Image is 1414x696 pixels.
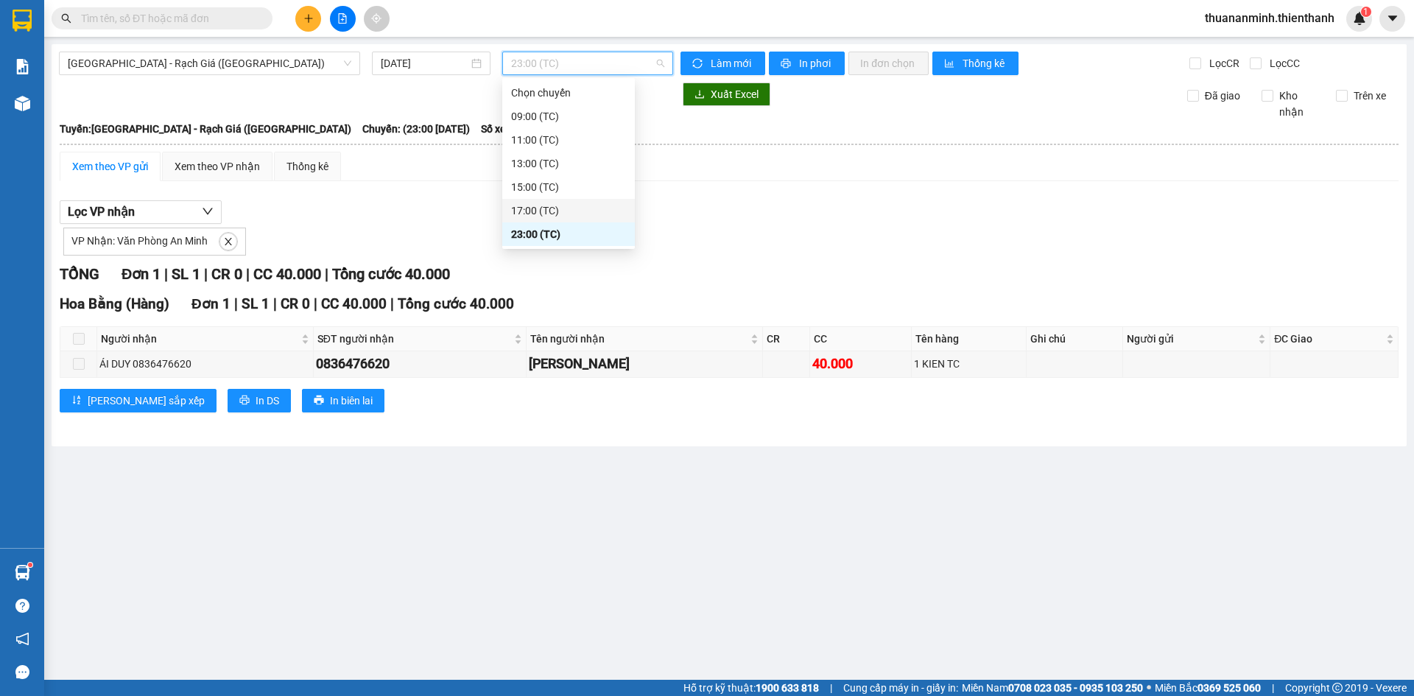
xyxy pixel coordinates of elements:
span: | [390,295,394,312]
span: Hoa Bằng (Hàng) [60,295,169,312]
span: Chuyến: (23:00 [DATE]) [362,121,470,137]
span: Tổng cước 40.000 [332,265,450,283]
sup: 1 [28,563,32,567]
span: SL 1 [172,265,200,283]
div: 15:00 (TC) [511,179,626,195]
span: CC 40.000 [253,265,321,283]
th: Tên hàng [912,327,1027,351]
span: | [830,680,832,696]
span: caret-down [1386,12,1399,25]
span: | [246,265,250,283]
img: logo-vxr [13,10,32,32]
span: Đơn 1 [122,265,161,283]
th: Ghi chú [1027,327,1123,351]
span: CC 40.000 [321,295,387,312]
img: warehouse-icon [15,565,30,580]
td: ÁI DUY [527,351,762,377]
span: Lọc CR [1203,55,1242,71]
span: In phơi [799,55,833,71]
div: Chọn chuyến [502,81,635,105]
div: 40.000 [812,354,909,374]
button: syncLàm mới [680,52,765,75]
span: Lọc CC [1264,55,1302,71]
span: message [15,665,29,679]
span: question-circle [15,599,29,613]
th: CR [763,327,811,351]
div: Chọn chuyến [511,85,626,101]
span: ⚪️ [1147,685,1151,691]
input: Tìm tên, số ĐT hoặc mã đơn [81,10,255,27]
span: Kho nhận [1273,88,1325,120]
span: 1 [1363,7,1368,17]
th: CC [810,327,912,351]
td: 0836476620 [314,351,527,377]
span: thuananminh.thienthanh [1193,9,1346,27]
span: close [220,236,236,247]
span: CR 0 [211,265,242,283]
div: Xem theo VP nhận [175,158,260,175]
button: bar-chartThống kê [932,52,1019,75]
span: Số xe: [481,121,509,137]
div: 0836476620 [316,354,524,374]
span: search [61,13,71,24]
span: bar-chart [944,58,957,70]
span: Tên người nhận [530,331,747,347]
span: Trên xe [1348,88,1392,104]
span: Miền Nam [962,680,1143,696]
strong: 0708 023 035 - 0935 103 250 [1008,682,1143,694]
button: file-add [330,6,356,32]
span: In biên lai [330,393,373,409]
span: printer [781,58,793,70]
span: printer [239,395,250,407]
span: [PERSON_NAME] sắp xếp [88,393,205,409]
span: Xuất Excel [711,86,759,102]
div: Xem theo VP gửi [72,158,148,175]
span: | [1272,680,1274,696]
span: Cung cấp máy in - giấy in: [843,680,958,696]
span: | [234,295,238,312]
img: icon-new-feature [1353,12,1366,25]
span: file-add [337,13,348,24]
span: plus [303,13,314,24]
div: [PERSON_NAME] [529,354,759,374]
span: notification [15,632,29,646]
span: printer [314,395,324,407]
span: TỔNG [60,265,99,283]
sup: 1 [1361,7,1371,17]
button: In đơn chọn [848,52,929,75]
span: CR 0 [281,295,310,312]
b: Tuyến: [GEOGRAPHIC_DATA] - Rạch Giá ([GEOGRAPHIC_DATA]) [60,123,351,135]
span: Hỗ trợ kỹ thuật: [683,680,819,696]
span: In DS [256,393,279,409]
span: sync [692,58,705,70]
span: aim [371,13,381,24]
span: | [164,265,168,283]
button: printerIn phơi [769,52,845,75]
button: close [219,233,237,250]
button: sort-ascending[PERSON_NAME] sắp xếp [60,389,217,412]
span: SL 1 [242,295,270,312]
span: download [694,89,705,101]
div: 09:00 (TC) [511,108,626,124]
button: aim [364,6,390,32]
button: printerIn biên lai [302,389,384,412]
img: solution-icon [15,59,30,74]
span: Sài Gòn - Rạch Giá (Hàng Hoá) [68,52,351,74]
div: 23:00 (TC) [511,226,626,242]
strong: 1900 633 818 [756,682,819,694]
span: Lọc VP nhận [68,203,135,221]
div: 1 KIEN TC [914,356,1024,372]
div: 17:00 (TC) [511,203,626,219]
input: 14/10/2025 [381,55,468,71]
span: Làm mới [711,55,753,71]
span: Người gửi [1127,331,1255,347]
span: sort-ascending [71,395,82,407]
span: Tổng cước 40.000 [398,295,514,312]
div: 11:00 (TC) [511,132,626,148]
span: copyright [1332,683,1343,693]
div: ÁI DUY 0836476620 [99,356,311,372]
span: Đơn 1 [191,295,231,312]
span: ĐC Giao [1274,331,1383,347]
span: 23:00 (TC) [511,52,664,74]
span: Người nhận [101,331,298,347]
